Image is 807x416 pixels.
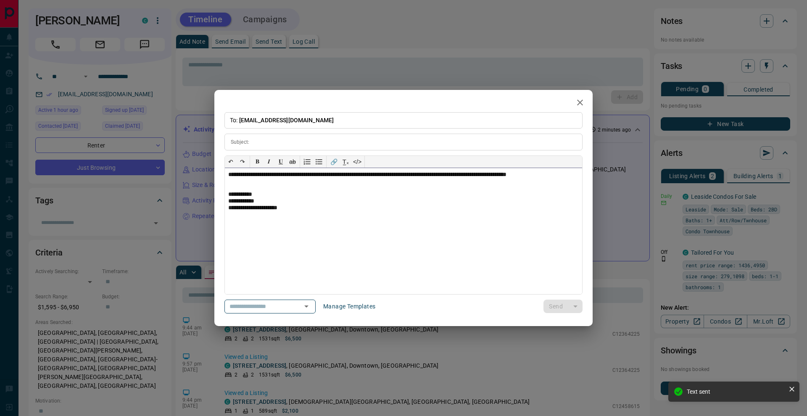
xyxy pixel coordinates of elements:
button: ↶ [225,156,237,168]
button: Manage Templates [318,300,380,313]
s: ab [289,158,296,165]
span: 𝐔 [279,158,283,165]
button: T̲ₓ [340,156,351,168]
p: To: [224,112,583,129]
button: Numbered list [301,156,313,168]
button: 𝐔 [275,156,287,168]
button: </> [351,156,363,168]
button: 🔗 [328,156,340,168]
div: split button [543,300,583,313]
button: Bullet list [313,156,325,168]
button: 𝐁 [251,156,263,168]
span: [EMAIL_ADDRESS][DOMAIN_NAME] [239,117,334,124]
button: ab [287,156,298,168]
button: 𝑰 [263,156,275,168]
p: Subject: [231,138,249,146]
div: Text sent [687,388,785,395]
button: Open [301,300,312,312]
button: ↷ [237,156,248,168]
